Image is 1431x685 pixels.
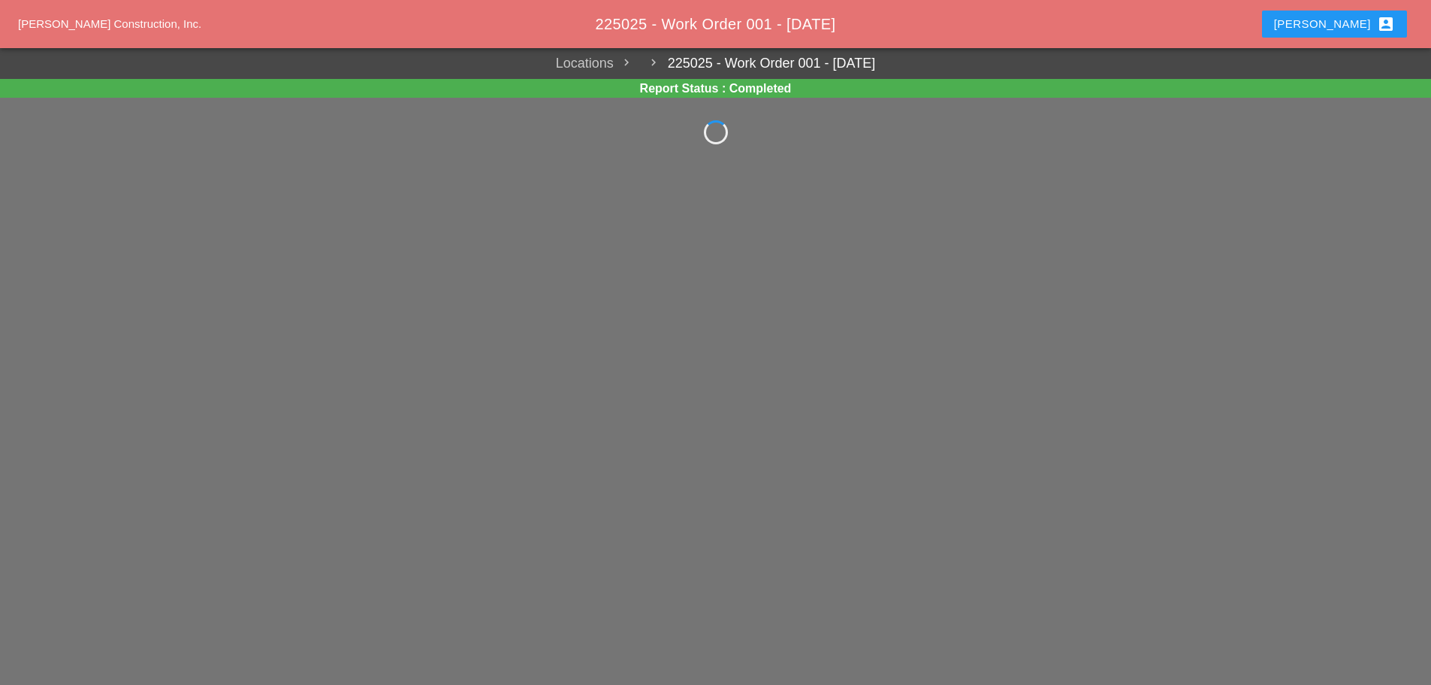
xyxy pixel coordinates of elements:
[641,53,875,74] a: 225025 - Work Order 001 - [DATE]
[1377,15,1395,33] i: account_box
[556,53,614,74] a: Locations
[1274,15,1395,33] div: [PERSON_NAME]
[595,16,835,32] span: 225025 - Work Order 001 - [DATE]
[1262,11,1407,38] button: [PERSON_NAME]
[18,17,201,30] a: [PERSON_NAME] Construction, Inc.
